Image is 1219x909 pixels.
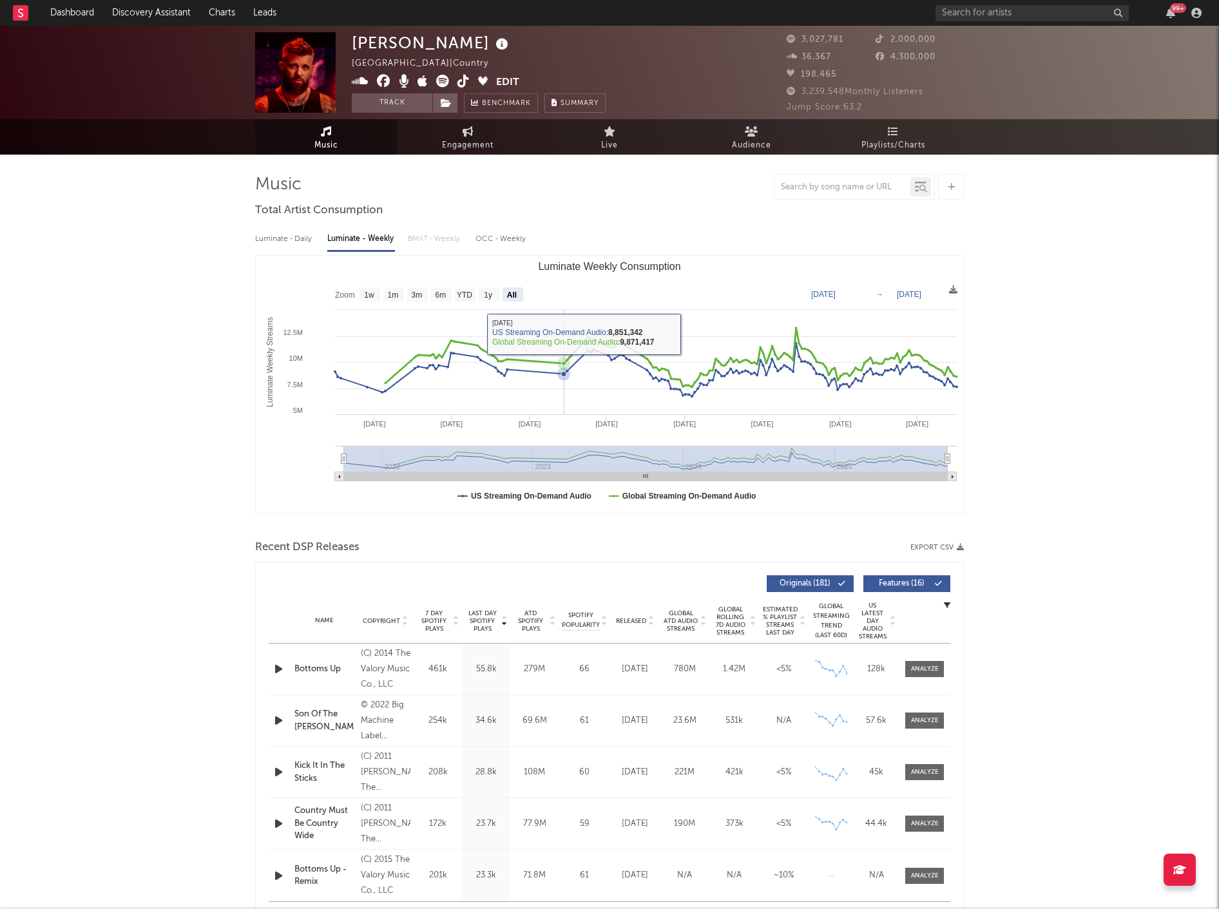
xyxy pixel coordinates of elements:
div: [DATE] [613,818,657,830]
text: [DATE] [595,420,618,428]
span: Copyright [363,617,400,625]
button: Track [352,93,432,113]
div: 201k [417,869,459,882]
text: 1w [364,291,374,300]
a: Music [255,119,397,155]
div: [GEOGRAPHIC_DATA] | Country [352,56,503,72]
div: 172k [417,818,459,830]
div: Luminate - Weekly [327,228,395,250]
text: [DATE] [829,420,852,428]
span: Total Artist Consumption [255,203,383,218]
div: N/A [663,869,706,882]
text: [DATE] [897,290,921,299]
div: 77.9M [514,818,555,830]
span: Live [601,138,618,153]
text: Zoom [335,291,355,300]
div: 34.6k [465,714,507,727]
text: [DATE] [674,420,696,428]
div: 461k [417,663,459,676]
span: Global Rolling 7D Audio Streams [713,606,748,636]
span: Audience [732,138,771,153]
a: Bottoms Up - Remix [294,863,354,888]
button: Summary [544,93,606,113]
span: Playlists/Charts [861,138,925,153]
span: Last Day Spotify Plays [465,609,499,633]
div: (C) 2015 The Valory Music Co., LLC [361,852,410,899]
a: Engagement [397,119,539,155]
a: Son Of The [PERSON_NAME] [294,708,354,733]
div: 59 [562,818,607,830]
div: 531k [713,714,756,727]
div: © 2022 Big Machine Label Group, LLC [361,698,410,744]
div: <5% [762,818,805,830]
div: 71.8M [514,869,555,882]
div: 421k [713,766,756,779]
div: [DATE] [613,766,657,779]
div: 60 [562,766,607,779]
span: Benchmark [482,96,531,111]
div: 780M [663,663,706,676]
span: Spotify Popularity [562,611,600,630]
span: Originals ( 181 ) [775,580,834,588]
span: Music [314,138,338,153]
span: 2,000,000 [876,35,936,44]
a: Country Must Be Country Wide [294,805,354,843]
a: Benchmark [464,93,538,113]
span: 7 Day Spotify Plays [417,609,451,633]
a: Playlists/Charts [822,119,964,155]
text: Luminate Weekly Consumption [538,261,680,272]
div: 254k [417,714,459,727]
span: 198,465 [787,70,836,79]
text: [DATE] [440,420,463,428]
text: 5M [293,407,303,414]
span: 3,239,548 Monthly Listeners [787,88,923,96]
text: Global Streaming On-Demand Audio [622,492,756,501]
span: US Latest Day Audio Streams [857,602,888,640]
a: Live [539,119,680,155]
div: 279M [514,663,555,676]
div: 44.4k [857,818,896,830]
text: 6m [436,291,446,300]
span: Features ( 16 ) [872,580,931,588]
text: 1y [484,291,492,300]
span: Estimated % Playlist Streams Last Day [762,606,798,636]
span: 4,300,000 [876,53,936,61]
span: Global ATD Audio Streams [663,609,698,633]
text: [DATE] [519,420,541,428]
div: 221M [663,766,706,779]
span: Released [616,617,646,625]
div: 66 [562,663,607,676]
text: All [507,291,517,300]
text: US Streaming On-Demand Audio [471,492,591,501]
span: Engagement [442,138,494,153]
div: Bottoms Up [294,663,354,676]
div: 23.6M [663,714,706,727]
a: Kick It In The Sticks [294,760,354,785]
div: 45k [857,766,896,779]
button: Features(16) [863,575,950,592]
div: 108M [514,766,555,779]
text: [DATE] [751,420,774,428]
div: [DATE] [613,714,657,727]
div: 23.7k [465,818,507,830]
div: Global Streaming Trend (Last 60D) [812,602,850,640]
div: 23.3k [465,869,507,882]
div: ~ 10 % [762,869,805,882]
button: Edit [496,75,519,91]
span: Recent DSP Releases [255,540,360,555]
div: 61 [562,714,607,727]
div: (C) 2011 [PERSON_NAME], The [PERSON_NAME] Music Co., LLC [361,801,410,847]
text: 3m [412,291,423,300]
div: Luminate - Daily [255,228,314,250]
div: OCC - Weekly [475,228,527,250]
div: 57.6k [857,714,896,727]
div: [PERSON_NAME] [352,32,512,53]
button: Export CSV [910,544,964,551]
text: 12.5M [283,329,303,336]
div: 128k [857,663,896,676]
div: 28.8k [465,766,507,779]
